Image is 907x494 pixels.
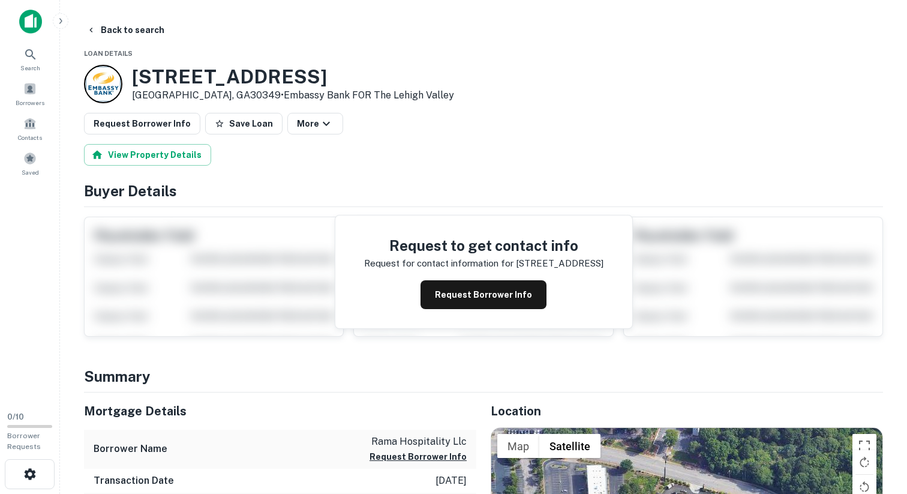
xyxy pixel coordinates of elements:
h4: Buyer Details [84,180,883,202]
span: 0 / 10 [7,412,24,421]
h4: Request to get contact info [364,235,603,256]
a: Borrowers [4,77,56,110]
h4: Summary [84,366,883,387]
button: Show street map [497,434,539,458]
span: Contacts [18,133,42,142]
button: Request Borrower Info [421,280,546,309]
a: Saved [4,147,56,179]
span: Search [20,63,40,73]
button: Show satellite imagery [539,434,600,458]
h3: [STREET_ADDRESS] [132,65,454,88]
button: Rotate map clockwise [852,450,876,474]
h6: Transaction Date [94,474,174,488]
p: Request for contact information for [364,256,513,271]
iframe: Chat Widget [847,360,907,417]
h6: Borrower Name [94,442,167,456]
p: rama hospitality llc [370,435,467,449]
a: Contacts [4,112,56,145]
p: [STREET_ADDRESS] [516,256,603,271]
h5: Mortgage Details [84,402,476,420]
h5: Location [491,402,883,420]
button: Back to search [82,19,169,41]
button: More [287,113,343,134]
a: Embassy Bank FOR The Lehigh Valley [284,89,454,101]
span: Borrower Requests [7,432,41,451]
button: Request Borrower Info [84,113,200,134]
span: Borrowers [16,98,44,107]
a: Search [4,43,56,75]
button: Request Borrower Info [370,450,467,464]
span: Loan Details [84,50,133,57]
p: [GEOGRAPHIC_DATA], GA30349 • [132,88,454,103]
button: Save Loan [205,113,283,134]
img: capitalize-icon.png [19,10,42,34]
p: [DATE] [436,474,467,488]
button: Toggle fullscreen view [852,434,876,458]
button: View Property Details [84,144,211,166]
span: Saved [22,167,39,177]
